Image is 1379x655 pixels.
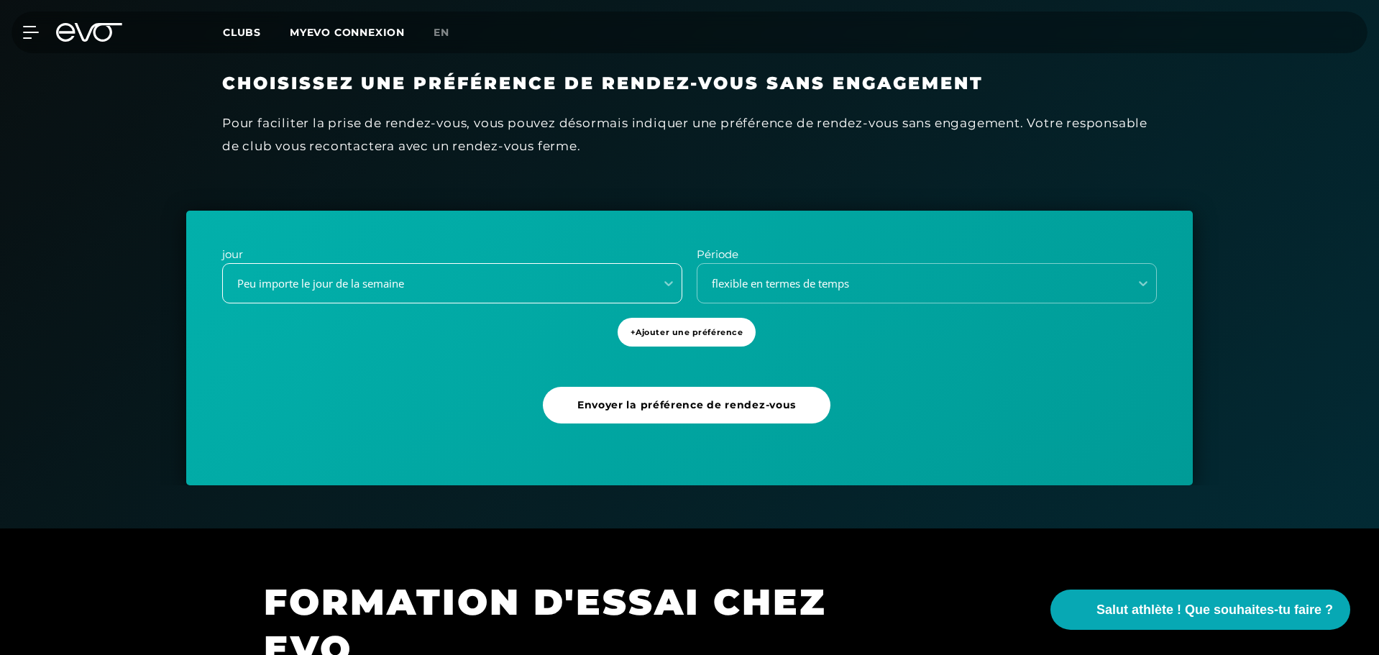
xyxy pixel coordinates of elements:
[712,276,849,290] font: flexible en termes de temps
[222,116,1147,153] font: Pour faciliter la prise de rendez-vous, vous pouvez désormais indiquer une préférence de rendez-v...
[618,318,762,373] a: +Ajouter une préférence
[631,327,636,337] font: +
[577,398,796,411] font: Envoyer la préférence de rendez-vous
[1096,603,1333,617] font: Salut athlète ! Que souhaites-tu faire ?
[223,25,290,39] a: Clubs
[222,73,984,93] font: Choisissez une préférence de rendez-vous sans engagement
[543,387,836,449] a: Envoyer la préférence de rendez-vous
[1050,590,1350,630] button: Salut athlète ! Que souhaites-tu faire ?
[222,247,243,261] font: jour
[434,24,467,41] a: en
[237,276,404,290] font: Peu importe le jour de la semaine
[223,26,261,39] font: Clubs
[434,26,449,39] font: en
[697,247,738,261] font: Période
[290,26,405,39] a: MYEVO CONNEXION
[636,327,743,337] font: Ajouter une préférence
